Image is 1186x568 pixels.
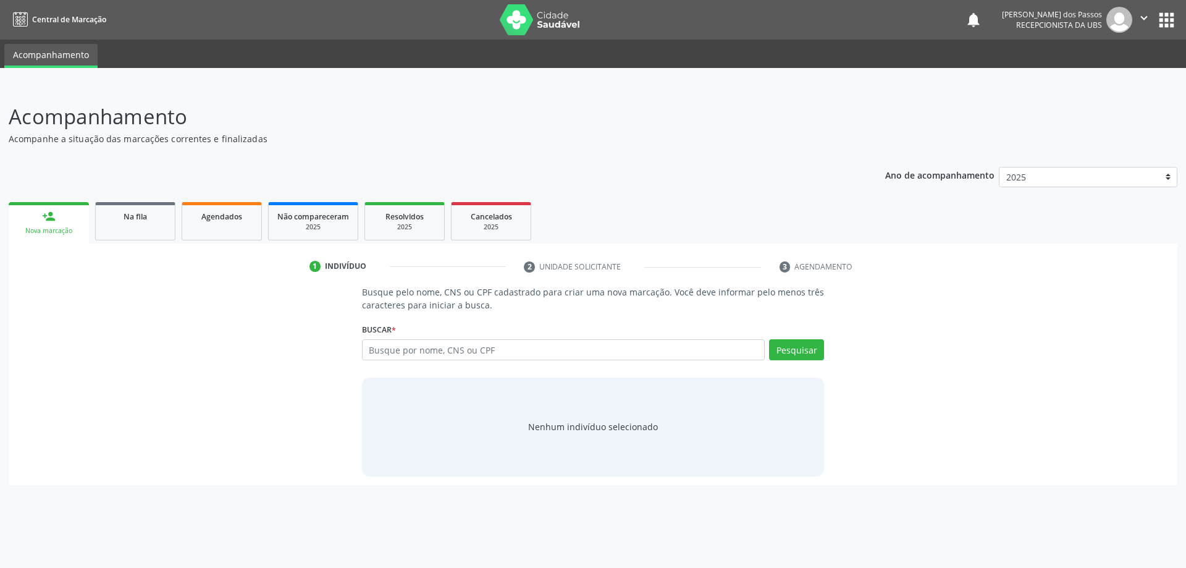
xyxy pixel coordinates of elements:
button: apps [1156,9,1177,31]
span: Não compareceram [277,211,349,222]
img: img [1106,7,1132,33]
div: 2025 [374,223,435,232]
span: Central de Marcação [32,14,106,25]
input: Busque por nome, CNS ou CPF [362,339,765,360]
span: Resolvidos [385,211,424,222]
div: 2025 [277,223,349,232]
span: Recepcionista da UBS [1016,20,1102,30]
span: Agendados [201,211,242,222]
div: 1 [309,261,321,272]
p: Acompanhamento [9,101,826,132]
span: Cancelados [471,211,512,222]
button:  [1132,7,1156,33]
div: Nova marcação [17,226,80,235]
a: Central de Marcação [9,9,106,30]
button: Pesquisar [769,339,824,360]
label: Buscar [362,320,396,339]
p: Busque pelo nome, CNS ou CPF cadastrado para criar uma nova marcação. Você deve informar pelo men... [362,286,825,312]
p: Acompanhe a situação das marcações correntes e finalizadas [9,132,826,145]
span: Na fila [124,211,147,222]
a: Acompanhamento [4,44,98,68]
div: Nenhum indivíduo selecionado [528,420,658,433]
div: [PERSON_NAME] dos Passos [1002,9,1102,20]
i:  [1137,11,1151,25]
div: Indivíduo [325,261,366,272]
button: notifications [965,11,982,28]
div: person_add [42,210,56,223]
p: Ano de acompanhamento [885,167,995,182]
div: 2025 [460,223,522,232]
